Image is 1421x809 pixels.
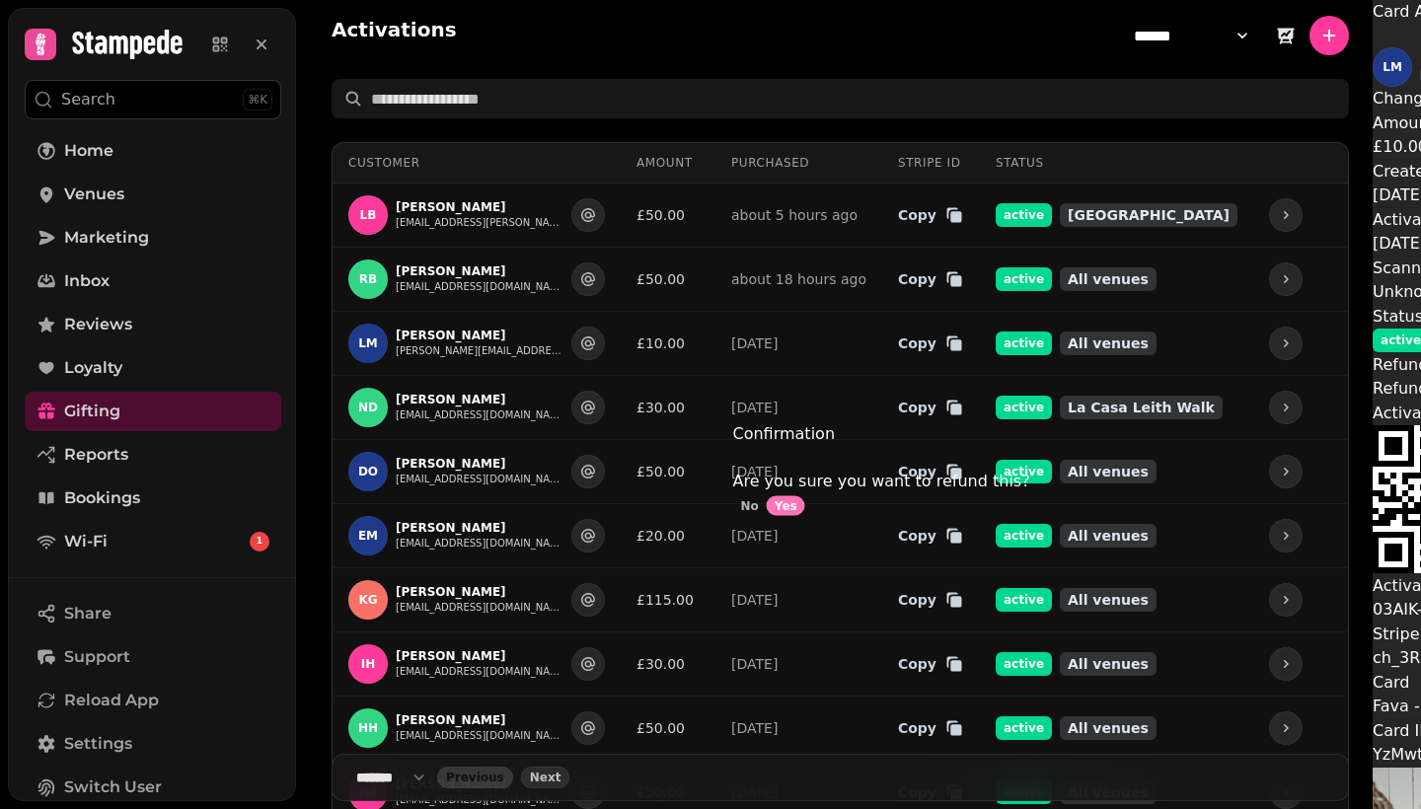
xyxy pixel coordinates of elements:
[731,271,866,287] a: about 18 hours ago
[731,720,778,736] a: [DATE]
[1060,716,1157,740] span: All venues
[636,398,700,417] div: £30.00
[64,689,159,712] span: Reload App
[396,728,563,744] button: [EMAIL_ADDRESS][DOMAIN_NAME]
[636,654,700,674] div: £30.00
[775,500,797,512] span: Yes
[731,656,778,672] a: [DATE]
[996,203,1052,227] span: active
[1383,60,1402,74] span: LM
[332,754,1349,801] nav: Pagination
[1060,267,1157,291] span: All venues
[731,335,778,351] a: [DATE]
[64,356,122,380] span: Loyalty
[898,205,964,225] button: Copy
[571,198,605,232] button: Send to
[61,88,115,111] p: Search
[358,593,377,607] span: KG
[396,215,563,231] button: [EMAIL_ADDRESS][PERSON_NAME][DOMAIN_NAME]
[64,530,108,553] span: Wi-Fi
[571,455,605,488] button: Send to
[360,208,377,222] span: LB
[358,721,378,735] span: HH
[571,262,605,296] button: Send to
[731,400,778,415] a: [DATE]
[1060,460,1157,483] span: All venues
[996,267,1052,291] span: active
[359,272,377,286] span: RB
[64,183,124,206] span: Venues
[571,647,605,681] button: Send to
[996,155,1237,171] div: Status
[396,600,563,616] button: [EMAIL_ADDRESS][DOMAIN_NAME]
[1269,519,1303,552] button: more
[396,199,563,215] p: [PERSON_NAME]
[1060,396,1223,419] span: La Casa Leith Walk
[1269,455,1303,488] button: more
[636,718,700,738] div: £50.00
[396,664,563,680] button: [EMAIL_ADDRESS][DOMAIN_NAME]
[396,343,563,359] button: [PERSON_NAME][EMAIL_ADDRESS][DOMAIN_NAME]
[64,400,120,423] span: Gifting
[898,333,964,353] button: Copy
[1060,524,1157,548] span: All venues
[396,263,563,279] p: [PERSON_NAME]
[437,767,513,788] button: back
[1269,391,1303,424] button: more
[64,226,149,250] span: Marketing
[636,205,700,225] div: £50.00
[571,391,605,424] button: Send to
[898,155,964,171] div: Stripe ID
[898,718,964,738] button: Copy
[898,590,964,610] button: Copy
[636,155,700,171] div: Amount
[348,155,605,171] div: Customer
[1269,262,1303,296] button: more
[358,336,378,350] span: LM
[358,401,378,414] span: ND
[636,333,700,353] div: £10.00
[396,407,563,423] button: [EMAIL_ADDRESS][DOMAIN_NAME]
[898,526,964,546] button: Copy
[1060,203,1237,227] span: [GEOGRAPHIC_DATA]
[731,155,866,171] div: Purchased
[1060,588,1157,612] span: All venues
[64,732,132,756] span: Settings
[257,535,262,549] span: 1
[733,470,1030,493] p: Are you sure you want to refund this?
[64,645,130,669] span: Support
[446,772,504,783] span: Previous
[396,520,563,536] p: [PERSON_NAME]
[64,486,140,510] span: Bookings
[996,716,1052,740] span: active
[571,711,605,745] button: Send to
[996,331,1052,355] span: active
[64,775,162,799] span: Switch User
[521,767,570,788] button: next
[996,396,1052,419] span: active
[996,588,1052,612] span: active
[396,392,563,407] p: [PERSON_NAME]
[731,464,778,479] a: [DATE]
[361,657,376,671] span: IH
[571,519,605,552] button: Send to
[396,456,563,472] p: [PERSON_NAME]
[358,465,378,478] span: DO
[898,398,964,417] button: Copy
[996,524,1052,548] span: active
[636,590,700,610] div: £115.00
[636,462,700,481] div: £50.00
[1060,331,1157,355] span: All venues
[741,500,759,512] span: No
[64,139,113,163] span: Home
[733,422,1030,446] header: Confirmation
[1269,327,1303,360] button: more
[396,536,563,552] button: [EMAIL_ADDRESS][DOMAIN_NAME]
[1269,647,1303,681] button: more
[731,592,778,608] a: [DATE]
[396,584,563,600] p: [PERSON_NAME]
[898,654,964,674] button: Copy
[64,443,128,467] span: Reports
[396,648,563,664] p: [PERSON_NAME]
[1269,711,1303,745] button: more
